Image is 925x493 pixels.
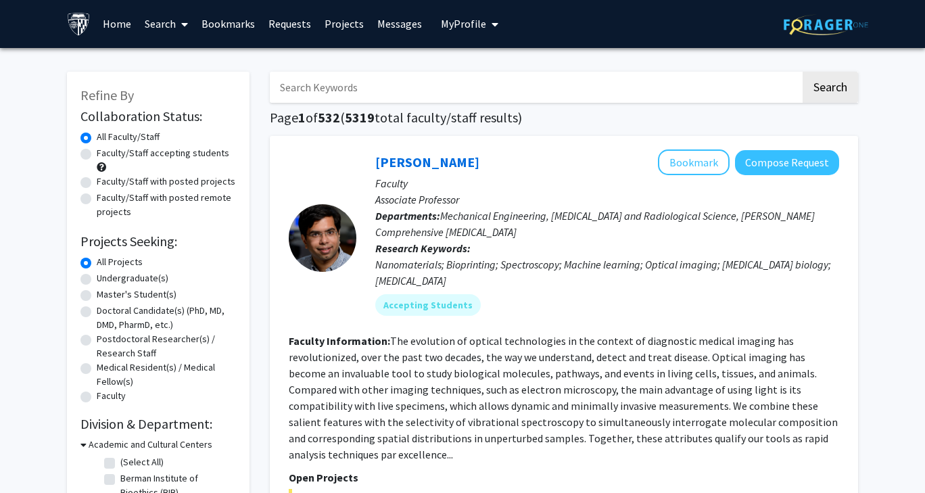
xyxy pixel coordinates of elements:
button: Add Ishan Barman to Bookmarks [658,149,730,175]
h2: Collaboration Status: [80,108,236,124]
span: 5319 [345,109,375,126]
label: Faculty/Staff with posted remote projects [97,191,236,219]
mat-chip: Accepting Students [375,294,481,316]
h3: Academic and Cultural Centers [89,438,212,452]
span: My Profile [441,17,486,30]
p: Faculty [375,175,839,191]
label: Undergraduate(s) [97,271,168,285]
label: All Projects [97,255,143,269]
label: Master's Student(s) [97,287,176,302]
h1: Page of ( total faculty/staff results) [270,110,858,126]
p: Associate Professor [375,191,839,208]
fg-read-more: The evolution of optical technologies in the context of diagnostic medical imaging has revolution... [289,334,838,461]
span: 532 [318,109,340,126]
b: Departments: [375,209,440,222]
h2: Projects Seeking: [80,233,236,250]
label: (Select All) [120,455,164,469]
h2: Division & Department: [80,416,236,432]
span: 1 [298,109,306,126]
img: Johns Hopkins University Logo [67,12,91,36]
span: Refine By [80,87,134,103]
span: Mechanical Engineering, [MEDICAL_DATA] and Radiological Science, [PERSON_NAME] Comprehensive [MED... [375,209,815,239]
label: Postdoctoral Researcher(s) / Research Staff [97,332,236,360]
label: Medical Resident(s) / Medical Fellow(s) [97,360,236,389]
b: Research Keywords: [375,241,471,255]
label: Faculty/Staff with posted projects [97,174,235,189]
iframe: Chat [10,432,57,483]
label: Faculty/Staff accepting students [97,146,229,160]
label: Faculty [97,389,126,403]
div: Nanomaterials; Bioprinting; Spectroscopy; Machine learning; Optical imaging; [MEDICAL_DATA] biolo... [375,256,839,289]
button: Search [803,72,858,103]
label: Doctoral Candidate(s) (PhD, MD, DMD, PharmD, etc.) [97,304,236,332]
p: Open Projects [289,469,839,486]
img: ForagerOne Logo [784,14,868,35]
b: Faculty Information: [289,334,390,348]
label: All Faculty/Staff [97,130,160,144]
button: Compose Request to Ishan Barman [735,150,839,175]
a: [PERSON_NAME] [375,154,479,170]
input: Search Keywords [270,72,801,103]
